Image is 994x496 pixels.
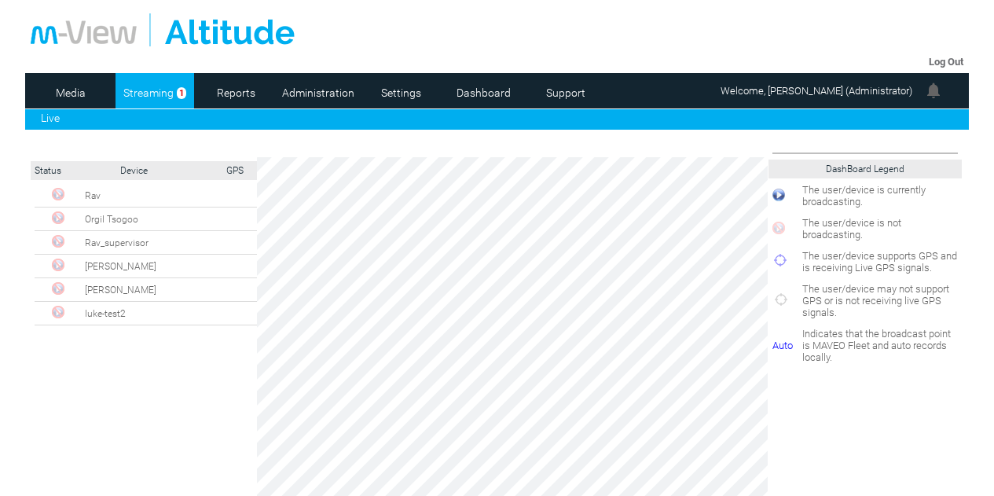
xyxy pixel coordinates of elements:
td: Status [31,161,116,180]
img: Offline [52,306,64,318]
span: Welcome, [PERSON_NAME] (Administrator) [721,85,912,97]
a: Settings [363,81,439,105]
a: Live [41,112,60,124]
span: 1 [177,87,186,99]
span: Auto [772,340,793,351]
td: The user/device supports GPS and is receiving Live GPS signals. [798,246,962,277]
a: Administration [281,81,357,105]
td: Rav_supervisor [81,231,263,255]
td: The user/device may not support GPS or is not receiving live GPS signals. [798,279,962,322]
img: bell24.png [924,81,943,100]
a: Log Out [929,56,963,68]
td: Joshua Smith [81,255,263,278]
td: Rav [81,184,263,208]
img: Offline [52,282,64,295]
a: Media [33,81,109,105]
img: Offline [52,235,64,248]
img: crosshair_gray.png [772,291,790,309]
td: Luke Ferguson [81,278,263,302]
td: GPS [204,161,266,180]
img: Offline [52,211,64,224]
td: Indicates that the broadcast point is MAVEO Fleet and auto records locally. [798,324,962,367]
a: Streaming [116,81,182,105]
td: Device [116,161,204,180]
a: Reports [198,81,274,105]
img: crosshair_blue.png [772,252,787,270]
td: The user/device is currently broadcasting. [798,180,962,211]
td: DashBoard Legend [768,160,962,178]
td: Orgil Tsogoo [81,208,263,231]
img: Offline [52,259,64,271]
td: The user/device is not broadcasting. [798,213,962,244]
td: luke-test2 [81,302,263,325]
a: Dashboard [446,81,522,105]
img: miniPlay.png [772,189,785,201]
img: Offline [52,188,64,200]
img: miniNoPlay.png [772,222,785,234]
a: Support [528,81,604,105]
